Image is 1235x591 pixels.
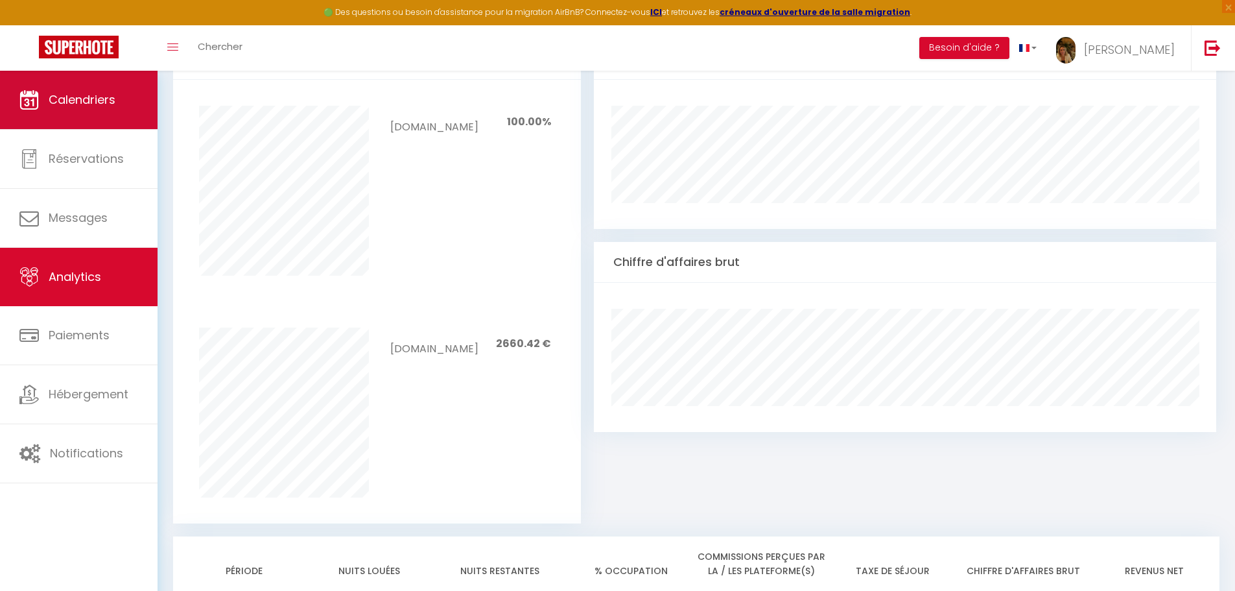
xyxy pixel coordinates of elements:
td: [DOMAIN_NAME] [390,328,478,361]
div: Chiffre d'affaires brut [594,242,1216,283]
button: Ouvrir le widget de chat LiveChat [10,5,49,44]
img: ... [1056,37,1076,64]
td: [DOMAIN_NAME] [390,106,478,139]
span: Notifications [50,445,123,461]
span: 2660.42 € [496,336,551,351]
span: Analytics [49,269,101,285]
a: Chercher [188,25,252,71]
a: créneaux d'ouverture de la salle migration [720,6,910,18]
span: Réservations [49,151,124,167]
img: Super Booking [39,36,119,58]
button: Besoin d'aide ? [919,37,1009,59]
span: Messages [49,210,108,226]
a: ... [PERSON_NAME] [1046,25,1191,71]
span: [PERSON_NAME] [1084,42,1175,58]
span: 100.00% [507,114,551,129]
img: logout [1205,40,1221,56]
span: Calendriers [49,91,115,108]
span: Hébergement [49,386,128,402]
span: Paiements [49,327,110,343]
span: Chercher [198,40,242,53]
a: ICI [650,6,662,18]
